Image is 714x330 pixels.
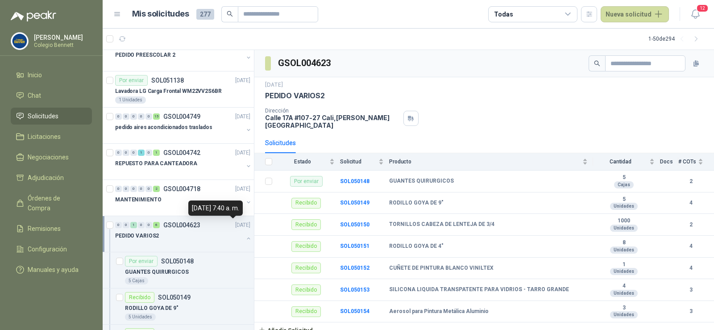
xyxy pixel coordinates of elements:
[340,308,369,314] a: SOL050154
[235,76,250,85] p: [DATE]
[163,186,200,192] p: GSOL004718
[130,113,137,120] div: 0
[115,159,197,168] p: REPUESTO PARA CANTEADORA
[28,91,41,100] span: Chat
[145,186,152,192] div: 0
[235,149,250,157] p: [DATE]
[103,252,254,288] a: Por enviarSOL050148GUANTES QUIRURGICOS5 Cajas
[161,258,194,264] p: SOL050148
[389,153,593,171] th: Producto
[115,232,159,240] p: PEDIDO VARIOS2
[138,186,145,192] div: 0
[115,96,146,104] div: 1 Unidades
[227,11,233,17] span: search
[389,243,444,250] b: RODILLO GOYA DE 4"
[11,67,92,84] a: Inicio
[115,87,222,96] p: Lavadora LG Carga Frontal WM22VV2S6BR
[340,159,377,165] span: Solicitud
[678,264,703,272] b: 4
[11,190,92,217] a: Órdenes de Compra
[291,198,321,209] div: Recibido
[340,287,369,293] a: SOL050153
[610,311,638,318] div: Unidades
[678,177,703,186] b: 2
[696,4,709,13] span: 12
[115,150,122,156] div: 0
[340,153,389,171] th: Solicitud
[115,39,252,67] a: 0 0 3 0 0 0 GSOL004758[DATE] PEDIDO PREESCOLAR 2
[678,286,703,294] b: 3
[593,305,655,312] b: 3
[188,201,243,216] div: [DATE] 7:40 a. m.
[11,169,92,186] a: Adjudicación
[34,42,90,48] p: Colegio Bennett
[660,153,678,171] th: Docs
[594,60,600,67] span: search
[291,263,321,273] div: Recibido
[163,222,200,228] p: GSOL004623
[593,283,655,290] b: 4
[389,308,489,315] b: Aerosol para Pintura Metálica Aluminio
[389,265,494,272] b: CUÑETE DE PINTURA BLANCO VINILTEX
[340,221,369,228] a: SOL050150
[291,241,321,252] div: Recibido
[593,196,655,203] b: 5
[123,113,129,120] div: 0
[153,222,160,228] div: 6
[265,81,283,89] p: [DATE]
[11,261,92,278] a: Manuales y ayuda
[389,286,569,293] b: SILICONA LIQUIDA TRANSPATENTE PARA VIDRIOS - TARRO GRANDE
[340,200,369,206] a: SOL050149
[130,186,137,192] div: 0
[11,220,92,237] a: Remisiones
[11,241,92,258] a: Configuración
[278,56,332,70] h3: GSOL004623
[125,292,154,303] div: Recibido
[340,243,369,249] b: SOL050151
[125,268,189,276] p: GUANTES QUIRURGICOS
[28,265,79,275] span: Manuales y ayuda
[153,150,160,156] div: 1
[28,244,67,254] span: Configuración
[115,75,148,86] div: Por enviar
[290,176,323,187] div: Por enviar
[115,220,252,248] a: 0 0 1 0 0 6 GSOL004623[DATE] PEDIDO VARIOS2
[593,261,655,268] b: 1
[291,219,321,230] div: Recibido
[28,111,58,121] span: Solicitudes
[678,307,703,316] b: 3
[601,6,669,22] button: Nueva solicitud
[235,113,250,121] p: [DATE]
[678,153,714,171] th: # COTs
[28,224,61,234] span: Remisiones
[265,138,296,148] div: Solicitudes
[265,108,400,114] p: Dirección
[123,150,129,156] div: 0
[610,225,638,232] div: Unidades
[291,284,321,295] div: Recibido
[593,239,655,246] b: 8
[389,221,494,228] b: TORNILLOS CABEZA DE LENTEJA DE 3/4
[593,159,648,165] span: Cantidad
[278,153,340,171] th: Estado
[145,150,152,156] div: 0
[28,193,83,213] span: Órdenes de Compra
[11,11,56,21] img: Logo peakr
[145,222,152,228] div: 0
[151,77,184,84] p: SOL051138
[11,149,92,166] a: Negociaciones
[610,203,638,210] div: Unidades
[132,8,189,21] h1: Mis solicitudes
[235,185,250,193] p: [DATE]
[610,290,638,297] div: Unidades
[389,178,454,185] b: GUANTES QUIRURGICOS
[11,87,92,104] a: Chat
[115,186,122,192] div: 0
[593,217,655,225] b: 1000
[265,91,324,100] p: PEDIDO VARIOS2
[125,277,148,284] div: 5 Cajas
[196,9,214,20] span: 277
[115,123,212,132] p: pedido aires acondicionados traslados
[340,178,369,184] b: SOL050148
